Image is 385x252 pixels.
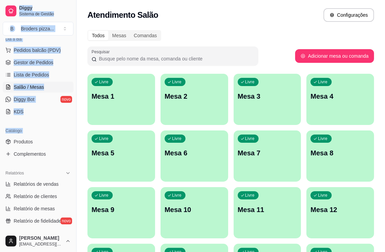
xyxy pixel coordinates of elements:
[21,25,54,32] div: Broders pizza ...
[19,5,71,11] span: Diggy
[3,69,73,80] a: Lista de Pedidos
[306,130,374,182] button: LivreMesa 8
[14,59,53,66] span: Gestor de Pedidos
[245,136,255,141] p: Livre
[165,92,224,101] p: Mesa 2
[3,203,73,214] a: Relatório de mesas
[19,241,63,247] span: [EMAIL_ADDRESS][DOMAIN_NAME]
[92,148,151,158] p: Mesa 5
[318,193,328,198] p: Livre
[14,71,49,78] span: Lista de Pedidos
[161,187,228,238] button: LivreMesa 10
[97,55,254,62] input: Pesquisar
[87,187,155,238] button: LivreMesa 9
[108,31,130,40] div: Mesas
[234,187,301,238] button: LivreMesa 11
[3,215,73,226] a: Relatório de fidelidadenovo
[3,191,73,202] a: Relatório de clientes
[87,130,155,182] button: LivreMesa 5
[92,49,112,55] label: Pesquisar
[87,10,158,20] h2: Atendimento Salão
[14,205,55,212] span: Relatório de mesas
[3,57,73,68] a: Gestor de Pedidos
[14,108,24,115] span: KDS
[87,74,155,125] button: LivreMesa 1
[3,106,73,117] a: KDS
[161,130,228,182] button: LivreMesa 6
[238,92,297,101] p: Mesa 3
[3,233,73,249] button: [PERSON_NAME][EMAIL_ADDRESS][DOMAIN_NAME]
[3,3,73,19] a: DiggySistema de Gestão
[19,235,63,241] span: [PERSON_NAME]
[318,136,328,141] p: Livre
[14,47,61,54] span: Pedidos balcão (PDV)
[19,11,71,17] span: Sistema de Gestão
[3,22,73,36] button: Select a team
[238,148,297,158] p: Mesa 7
[311,205,370,214] p: Mesa 12
[306,74,374,125] button: LivreMesa 4
[88,31,108,40] div: Todos
[165,205,224,214] p: Mesa 10
[172,193,182,198] p: Livre
[3,94,73,105] a: Diggy Botnovo
[14,96,35,103] span: Diggy Bot
[172,136,182,141] p: Livre
[234,130,301,182] button: LivreMesa 7
[245,193,255,198] p: Livre
[14,218,61,224] span: Relatório de fidelidade
[234,74,301,125] button: LivreMesa 3
[161,74,228,125] button: LivreMesa 2
[295,49,374,63] button: Adicionar mesa ou comanda
[3,34,73,45] div: Dia a dia
[9,25,15,32] span: B
[3,45,73,56] button: Pedidos balcão (PDV)
[5,170,24,176] span: Relatórios
[14,151,46,157] span: Complementos
[245,79,255,85] p: Livre
[172,79,182,85] p: Livre
[311,148,370,158] p: Mesa 8
[165,148,224,158] p: Mesa 6
[324,8,374,22] button: Configurações
[99,136,109,141] p: Livre
[3,82,73,93] a: Salão / Mesas
[318,79,328,85] p: Livre
[14,181,59,187] span: Relatórios de vendas
[3,179,73,190] a: Relatórios de vendas
[130,31,161,40] div: Comandas
[3,136,73,147] a: Produtos
[14,84,44,90] span: Salão / Mesas
[3,125,73,136] div: Catálogo
[306,187,374,238] button: LivreMesa 12
[14,138,33,145] span: Produtos
[14,193,57,200] span: Relatório de clientes
[238,205,297,214] p: Mesa 11
[3,149,73,159] a: Complementos
[311,92,370,101] p: Mesa 4
[99,193,109,198] p: Livre
[92,92,151,101] p: Mesa 1
[99,79,109,85] p: Livre
[92,205,151,214] p: Mesa 9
